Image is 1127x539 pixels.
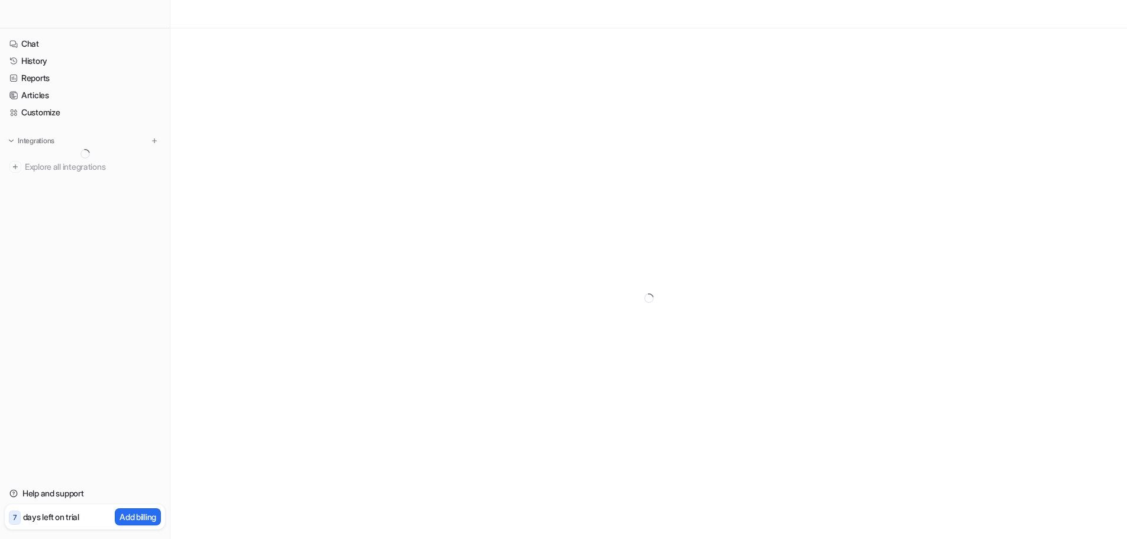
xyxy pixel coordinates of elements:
[5,70,165,86] a: Reports
[9,161,21,173] img: explore all integrations
[7,137,15,145] img: expand menu
[115,508,161,525] button: Add billing
[18,136,54,146] p: Integrations
[5,87,165,104] a: Articles
[120,511,156,523] p: Add billing
[150,137,159,145] img: menu_add.svg
[13,512,17,523] p: 7
[5,35,165,52] a: Chat
[23,511,79,523] p: days left on trial
[25,157,160,176] span: Explore all integrations
[5,485,165,502] a: Help and support
[5,135,58,147] button: Integrations
[5,104,165,121] a: Customize
[5,159,165,175] a: Explore all integrations
[5,53,165,69] a: History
